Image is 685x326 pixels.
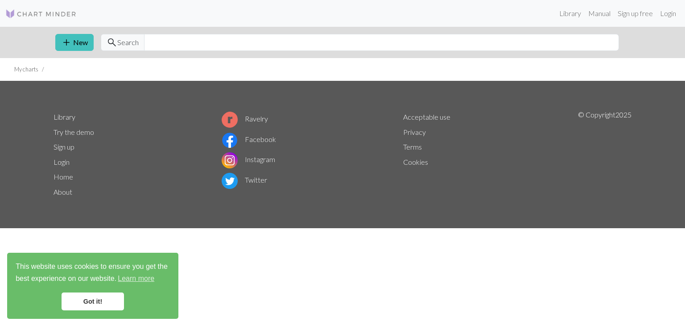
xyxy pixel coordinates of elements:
[14,65,38,74] li: My charts
[578,109,631,200] p: © Copyright 2025
[7,253,178,319] div: cookieconsent
[16,261,170,285] span: This website uses cookies to ensure you get the best experience on our website.
[222,114,268,123] a: Ravelry
[54,113,75,121] a: Library
[403,158,428,166] a: Cookies
[61,36,72,49] span: add
[403,113,450,121] a: Acceptable use
[403,142,422,151] a: Terms
[222,173,238,189] img: Twitter logo
[107,36,117,49] span: search
[614,4,656,22] a: Sign up free
[54,128,94,136] a: Try the demo
[54,158,70,166] a: Login
[55,34,94,51] a: New
[556,4,585,22] a: Library
[222,155,275,163] a: Instagram
[5,8,77,19] img: Logo
[222,135,276,143] a: Facebook
[222,112,238,128] img: Ravelry logo
[117,37,139,48] span: Search
[54,188,72,196] a: About
[585,4,614,22] a: Manual
[62,293,124,310] a: dismiss cookie message
[403,128,426,136] a: Privacy
[222,176,267,184] a: Twitter
[656,4,680,22] a: Login
[116,272,156,285] a: learn more about cookies
[54,142,74,151] a: Sign up
[222,152,238,168] img: Instagram logo
[222,132,238,148] img: Facebook logo
[54,172,73,181] a: Home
